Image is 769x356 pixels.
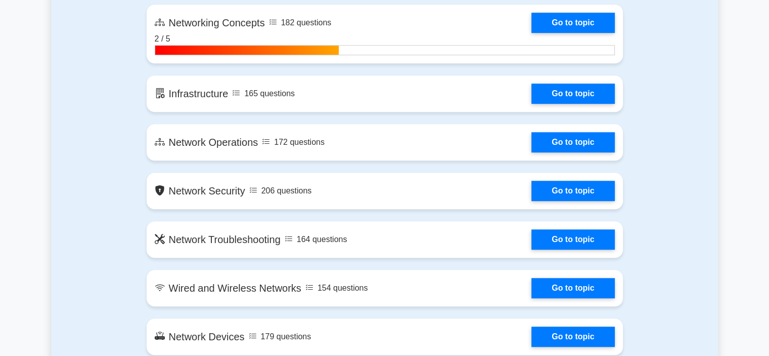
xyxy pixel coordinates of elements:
a: Go to topic [531,327,614,347]
a: Go to topic [531,278,614,298]
a: Go to topic [531,132,614,152]
a: Go to topic [531,13,614,33]
a: Go to topic [531,229,614,250]
a: Go to topic [531,181,614,201]
a: Go to topic [531,84,614,104]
